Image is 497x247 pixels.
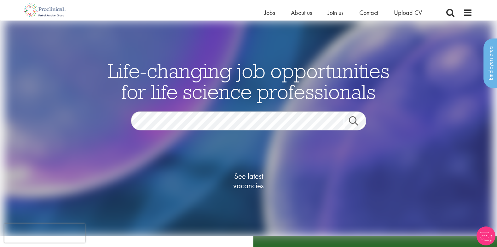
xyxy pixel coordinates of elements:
a: Jobs [264,9,275,17]
a: Join us [328,9,344,17]
a: See latestvacancies [217,146,280,216]
a: Contact [359,9,378,17]
a: About us [291,9,312,17]
span: Life-changing job opportunities for life science professionals [108,58,390,104]
img: Chatbot [477,226,495,245]
iframe: reCAPTCHA [4,224,85,243]
a: Job search submit button [344,116,371,129]
span: See latest vacancies [217,172,280,190]
img: candidate home [4,21,493,236]
a: Upload CV [394,9,422,17]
